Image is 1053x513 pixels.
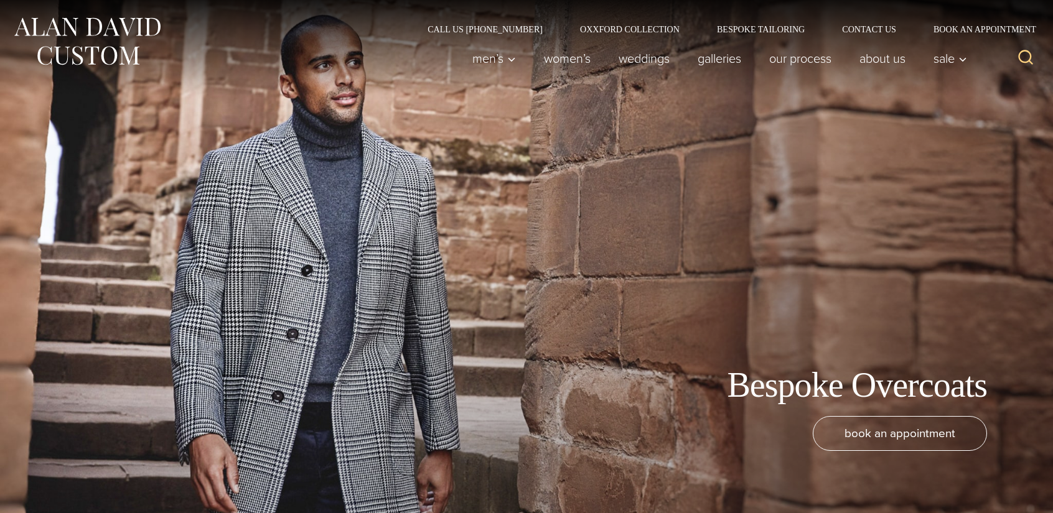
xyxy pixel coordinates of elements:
[684,46,756,71] a: Galleries
[934,52,967,65] span: Sale
[823,25,915,34] a: Contact Us
[1011,44,1041,73] button: View Search Form
[846,46,920,71] a: About Us
[530,46,605,71] a: Women’s
[472,52,516,65] span: Men’s
[813,416,987,451] a: book an appointment
[459,46,974,71] nav: Primary Navigation
[561,25,698,34] a: Oxxford Collection
[845,424,955,442] span: book an appointment
[698,25,823,34] a: Bespoke Tailoring
[727,364,987,406] h1: Bespoke Overcoats
[409,25,1041,34] nav: Secondary Navigation
[605,46,684,71] a: weddings
[915,25,1041,34] a: Book an Appointment
[756,46,846,71] a: Our Process
[12,14,162,69] img: Alan David Custom
[409,25,561,34] a: Call Us [PHONE_NUMBER]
